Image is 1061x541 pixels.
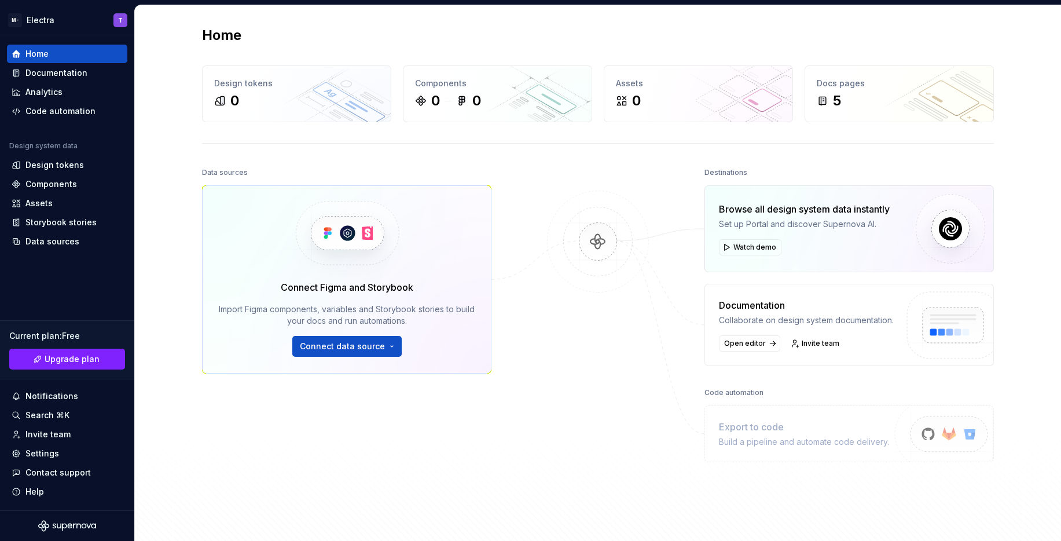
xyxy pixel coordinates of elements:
div: Home [25,48,49,60]
div: Documentation [25,67,87,79]
div: Contact support [25,467,91,478]
a: Assets [7,194,127,213]
div: Invite team [25,429,71,440]
div: Notifications [25,390,78,402]
a: Open editor [719,335,780,352]
span: Open editor [724,339,766,348]
button: Contact support [7,463,127,482]
div: 0 [632,92,641,110]
a: Invite team [787,335,845,352]
div: Components [415,78,580,89]
button: Upgrade plan [9,349,125,370]
div: Current plan : Free [9,330,125,342]
a: Settings [7,444,127,463]
div: Documentation [719,298,894,312]
div: Export to code [719,420,889,434]
a: Design tokens0 [202,65,391,122]
div: Set up Portal and discover Supernova AI. [719,218,890,230]
div: Storybook stories [25,217,97,228]
div: Docs pages [817,78,982,89]
button: Search ⌘K [7,406,127,425]
div: 0 [472,92,481,110]
a: Analytics [7,83,127,101]
a: Components [7,175,127,193]
span: Upgrade plan [45,353,100,365]
span: Watch demo [733,243,776,252]
div: Browse all design system data instantly [719,202,890,216]
div: M- [8,13,22,27]
a: Invite team [7,425,127,444]
div: T [118,16,123,25]
a: Storybook stories [7,213,127,232]
div: Destinations [704,165,747,181]
div: Design system data [9,141,78,151]
div: Electra [27,14,54,26]
svg: Supernova Logo [38,520,96,532]
div: Help [25,486,44,498]
div: Collaborate on design system documentation. [719,315,894,326]
a: Code automation [7,102,127,120]
span: Connect data source [300,341,385,352]
div: 0 [230,92,239,110]
button: Notifications [7,387,127,405]
button: Watch demo [719,239,781,255]
div: 0 [431,92,440,110]
div: Import Figma components, variables and Storybook stories to build your docs and run automations. [219,304,475,327]
div: Search ⌘K [25,410,69,421]
a: Documentation [7,64,127,82]
div: Assets [616,78,781,89]
div: Analytics [25,86,63,98]
button: M-ElectraT [2,8,132,32]
a: Home [7,45,127,63]
span: Invite team [802,339,839,348]
button: Connect data source [292,336,402,357]
button: Help [7,482,127,501]
a: Design tokens [7,156,127,174]
h2: Home [202,26,241,45]
div: Components [25,178,77,190]
div: Design tokens [214,78,379,89]
a: Assets0 [604,65,793,122]
div: Settings [25,448,59,459]
div: Data sources [202,165,248,181]
div: Connect Figma and Storybook [281,280,413,294]
div: Code automation [704,385,763,401]
div: Data sources [25,236,79,247]
a: Docs pages5 [805,65,994,122]
a: Data sources [7,232,127,251]
div: Code automation [25,105,96,117]
div: Design tokens [25,159,84,171]
div: Build a pipeline and automate code delivery. [719,436,889,448]
div: Assets [25,198,53,209]
div: 5 [833,92,841,110]
a: Components00 [403,65,592,122]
